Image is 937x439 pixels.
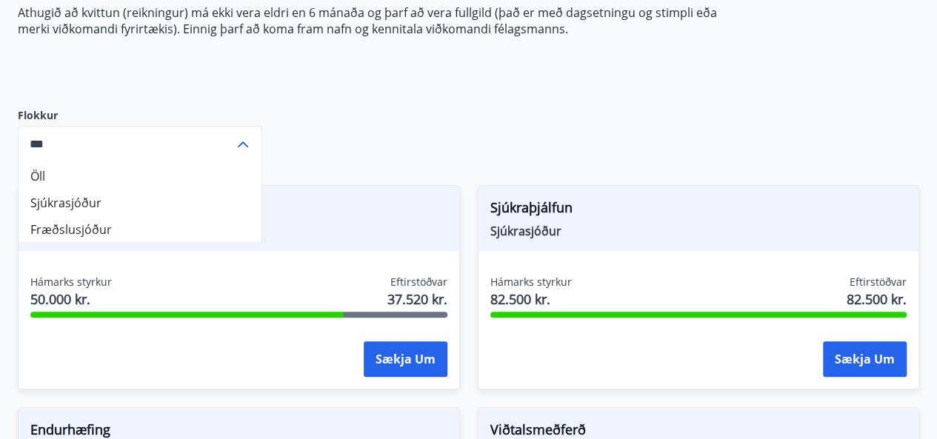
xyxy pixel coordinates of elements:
[19,215,261,242] li: Fræðslusjóður
[19,189,261,215] li: Sjúkrasjóður
[18,4,717,37] p: Athugið að kvittun (reikningur) má ekki vera eldri en 6 mánaða og þarf að vera fullgild (það er m...
[19,162,261,189] li: Öll
[823,341,907,377] button: Sækja um
[490,289,572,309] span: 82.500 kr.
[18,108,262,123] label: Flokkur
[490,223,907,239] span: Sjúkrasjóður
[850,275,907,289] span: Eftirstöðvar
[387,289,447,309] span: 37.520 kr.
[30,289,112,309] span: 50.000 kr.
[847,289,907,309] span: 82.500 kr.
[390,275,447,289] span: Eftirstöðvar
[490,275,572,289] span: Hámarks styrkur
[490,198,907,223] span: Sjúkraþjálfun
[30,275,112,289] span: Hámarks styrkur
[364,341,447,377] button: Sækja um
